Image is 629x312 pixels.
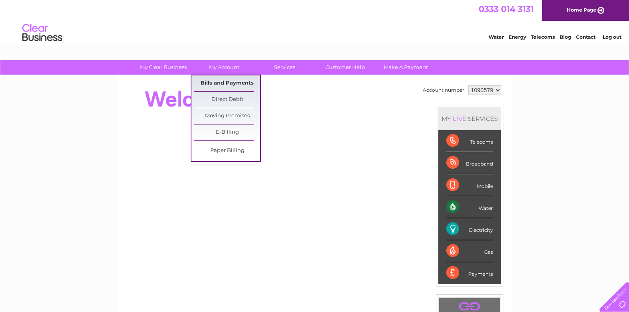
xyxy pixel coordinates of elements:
[576,34,595,40] a: Contact
[446,196,493,218] div: Water
[489,34,504,40] a: Water
[446,240,493,262] div: Gas
[312,60,378,75] a: Customer Help
[438,107,501,130] div: MY SERVICES
[421,83,466,97] td: Account number
[603,34,621,40] a: Log out
[22,21,63,45] img: logo.png
[446,152,493,174] div: Broadband
[531,34,555,40] a: Telecoms
[191,60,257,75] a: My Account
[446,130,493,152] div: Telecoms
[451,115,468,122] div: LIVE
[373,60,439,75] a: Make A Payment
[194,92,260,108] a: Direct Debit
[560,34,571,40] a: Blog
[446,174,493,196] div: Mobile
[479,4,534,14] a: 0333 014 3131
[194,75,260,91] a: Bills and Payments
[446,218,493,240] div: Electricity
[194,124,260,140] a: E-Billing
[509,34,526,40] a: Energy
[130,60,196,75] a: My Clear Business
[446,262,493,284] div: Payments
[194,143,260,159] a: Paper Billing
[194,108,260,124] a: Moving Premises
[126,4,503,39] div: Clear Business is a trading name of Verastar Limited (registered in [GEOGRAPHIC_DATA] No. 3667643...
[252,60,317,75] a: Services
